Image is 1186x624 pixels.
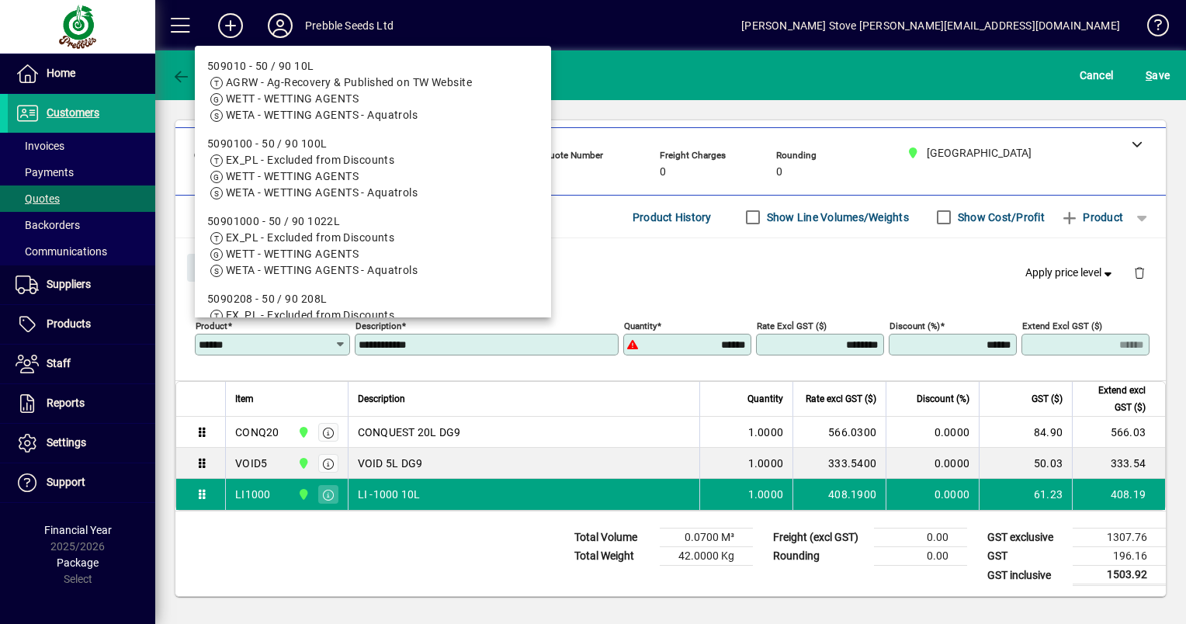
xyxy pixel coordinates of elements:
td: 196.16 [1073,547,1166,566]
span: S [1146,69,1152,81]
button: Add [206,12,255,40]
span: EX_PL - Excluded from Discounts [226,154,395,166]
span: Payments [16,166,74,179]
span: 1.0000 [748,487,784,502]
div: 50901000 - 50 / 90 1022L [207,213,539,230]
mat-label: Extend excl GST ($) [1022,321,1102,331]
a: Knowledge Base [1136,3,1167,54]
span: 0 [776,166,782,179]
span: EX_PL - Excluded from Discounts [226,231,395,244]
div: 5090100 - 50 / 90 100L [207,136,539,152]
mat-label: Rate excl GST ($) [757,321,827,331]
a: Support [8,463,155,502]
span: Rate excl GST ($) [806,390,876,407]
td: Total Weight [567,547,660,566]
mat-option: 5090100 - 50 / 90 100L [195,130,551,207]
span: Reports [47,397,85,409]
span: WETA - WETTING AGENTS - Aquatrols [226,186,418,199]
a: Suppliers [8,265,155,304]
span: Close [193,255,234,281]
td: 50.03 [979,448,1072,479]
a: Home [8,54,155,93]
span: Back [172,69,224,81]
span: CHRISTCHURCH [293,424,311,441]
div: 333.5400 [803,456,876,471]
mat-option: 50901000 - 50 / 90 1022L [195,207,551,285]
span: Product [1060,205,1123,230]
span: Description [358,390,405,407]
td: 408.19 [1072,479,1165,510]
span: Settings [47,436,86,449]
app-page-header-button: Delete [1121,265,1158,279]
span: WETA - WETTING AGENTS - Aquatrols [226,264,418,276]
span: Quotes [16,192,60,205]
div: VOID5 [235,456,267,471]
td: Rounding [765,547,874,566]
span: Suppliers [47,278,91,290]
span: WETA - WETTING AGENTS - Aquatrols [226,109,418,121]
td: 84.90 [979,417,1072,448]
label: Show Line Volumes/Weights [764,210,909,225]
td: 0.0000 [886,417,979,448]
a: Payments [8,159,155,185]
td: Freight (excl GST) [765,529,874,547]
mat-label: Discount (%) [889,321,940,331]
button: Apply price level [1019,259,1122,287]
td: GST [980,547,1073,566]
td: Total Volume [567,529,660,547]
span: Support [47,476,85,488]
div: 408.1900 [803,487,876,502]
button: Delete [1121,254,1158,291]
div: 566.0300 [803,425,876,440]
button: Back [168,61,227,89]
td: 566.03 [1072,417,1165,448]
span: Package [57,556,99,569]
app-page-header-button: Back [155,61,241,89]
td: 0.0000 [886,479,979,510]
span: WETT - WETTING AGENTS [226,92,359,105]
a: Invoices [8,133,155,159]
button: Product [1052,203,1131,231]
td: 0.0700 M³ [660,529,753,547]
span: Communications [16,245,107,258]
mat-option: 5090208 - 50 / 90 208L [195,285,551,362]
span: Quantity [747,390,783,407]
td: 0.0000 [886,448,979,479]
span: Customers [47,106,99,119]
span: Home [47,67,75,79]
td: GST exclusive [980,529,1073,547]
span: Item [235,390,254,407]
span: 1.0000 [748,425,784,440]
span: WETT - WETTING AGENTS [226,248,359,260]
span: 0 [660,166,666,179]
span: EX_PL - Excluded from Discounts [226,309,395,321]
span: Apply price level [1025,265,1115,281]
div: LI1000 [235,487,271,502]
a: Quotes [8,185,155,212]
td: 0.00 [874,529,967,547]
div: 5090208 - 50 / 90 208L [207,291,539,307]
span: Staff [47,357,71,369]
span: Discount (%) [917,390,969,407]
span: Products [47,317,91,330]
span: WETT - WETTING AGENTS [226,170,359,182]
span: Financial Year [44,524,112,536]
td: 61.23 [979,479,1072,510]
button: Save [1142,61,1174,89]
td: 42.0000 Kg [660,547,753,566]
span: AGRW - Ag-Recovery & Published on TW Website [226,76,472,88]
span: Backorders [16,219,80,231]
span: LI -1000 10L [358,487,421,502]
button: Close [187,254,240,282]
span: VOID 5L DG9 [358,456,423,471]
span: CHRISTCHURCH [293,455,311,472]
span: 1.0000 [748,456,784,471]
td: GST inclusive [980,566,1073,585]
div: CONQ20 [235,425,279,440]
a: Settings [8,424,155,463]
a: Communications [8,238,155,265]
td: 1503.92 [1073,566,1166,585]
div: [PERSON_NAME] Stove [PERSON_NAME][EMAIL_ADDRESS][DOMAIN_NAME] [741,13,1120,38]
span: Invoices [16,140,64,152]
mat-label: Description [355,321,401,331]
